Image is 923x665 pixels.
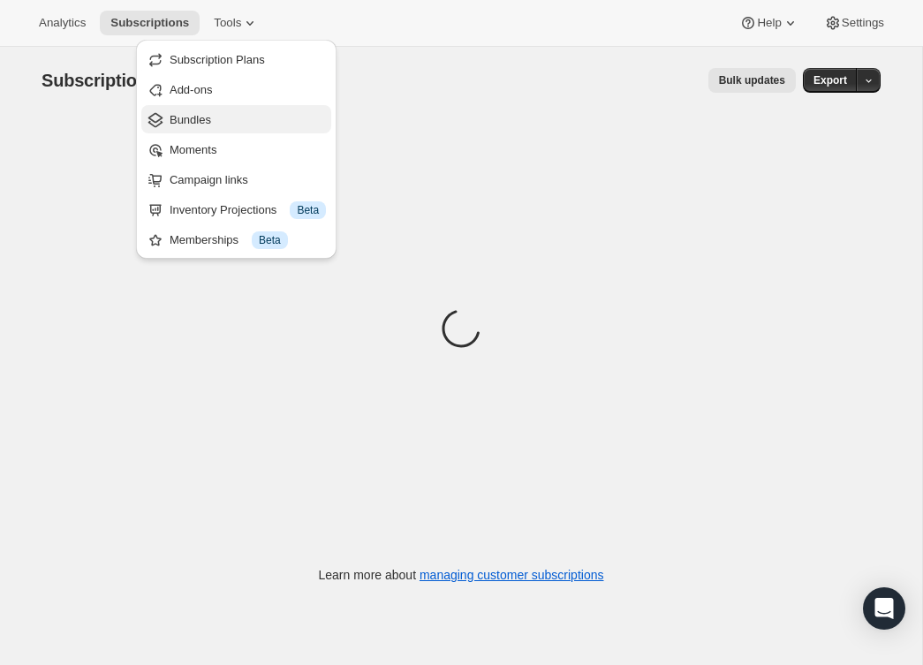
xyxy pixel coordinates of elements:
span: Bulk updates [719,73,785,87]
button: Settings [813,11,895,35]
button: Add-ons [141,75,331,103]
a: managing customer subscriptions [420,568,604,582]
button: Analytics [28,11,96,35]
button: Campaign links [141,165,331,193]
span: Analytics [39,16,86,30]
button: Moments [141,135,331,163]
button: Tools [203,11,269,35]
div: Open Intercom Messenger [863,587,905,630]
button: Inventory Projections [141,195,331,223]
div: Inventory Projections [170,201,326,219]
span: Settings [842,16,884,30]
button: Memberships [141,225,331,253]
p: Learn more about [319,566,604,584]
span: Beta [297,203,319,217]
button: Subscriptions [100,11,200,35]
button: Export [803,68,858,93]
span: Help [757,16,781,30]
div: Memberships [170,231,326,249]
span: Moments [170,143,216,156]
button: Bundles [141,105,331,133]
span: Campaign links [170,173,248,186]
button: Help [729,11,809,35]
span: Subscriptions [110,16,189,30]
span: Beta [259,233,281,247]
button: Subscription Plans [141,45,331,73]
span: Subscriptions [42,71,157,90]
span: Export [813,73,847,87]
span: Subscription Plans [170,53,265,66]
span: Bundles [170,113,211,126]
span: Add-ons [170,83,212,96]
button: Bulk updates [708,68,796,93]
span: Tools [214,16,241,30]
